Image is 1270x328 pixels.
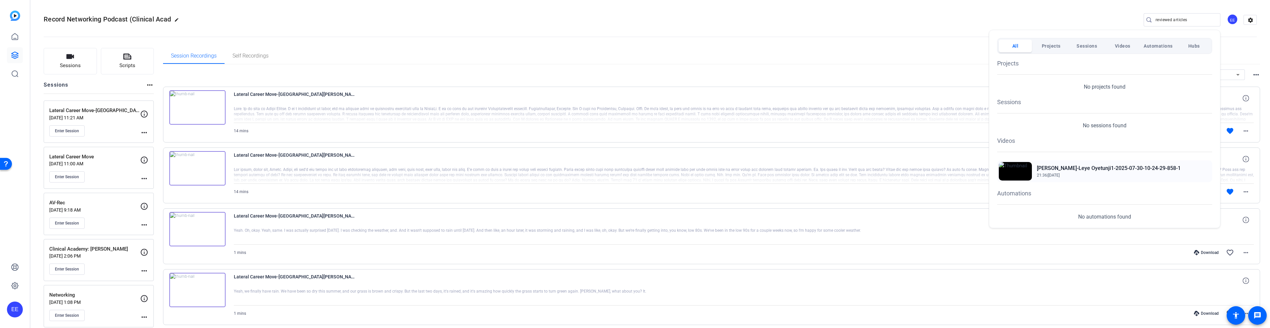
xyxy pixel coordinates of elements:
[1048,173,1060,178] span: [DATE]
[997,136,1212,145] h1: Videos
[1188,40,1200,52] span: Hubs
[1037,164,1181,172] h2: [PERSON_NAME]-Leye Oyetunji1-2025-07-30-10-24-29-858-1
[997,98,1212,106] h1: Sessions
[1077,40,1097,52] span: Sessions
[1012,40,1019,52] span: All
[1144,40,1173,52] span: Automations
[1047,173,1048,178] span: |
[999,162,1032,181] img: Thumbnail
[1042,40,1061,52] span: Projects
[997,189,1212,198] h1: Automations
[997,59,1212,68] h1: Projects
[1083,122,1126,130] p: No sessions found
[1078,213,1131,221] p: No automations found
[1115,40,1130,52] span: Videos
[1084,83,1125,91] p: No projects found
[1037,173,1047,178] span: 21:36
